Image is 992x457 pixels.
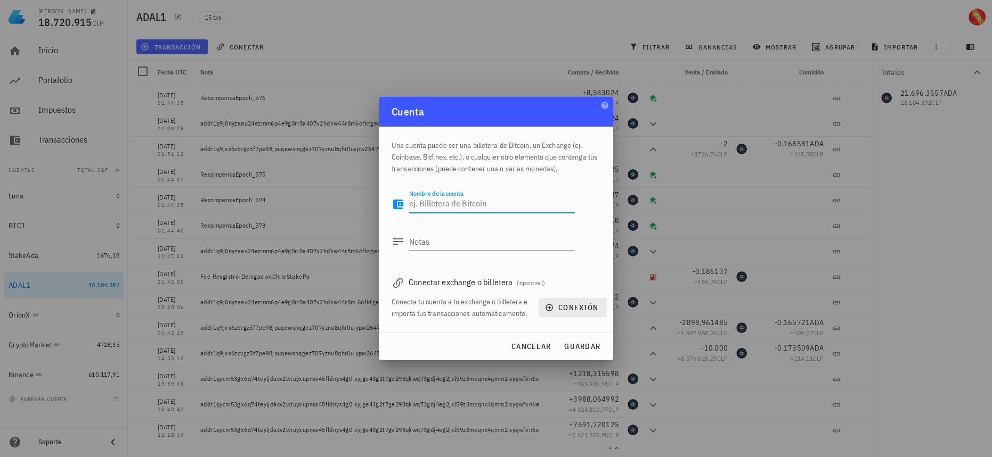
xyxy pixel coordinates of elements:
[547,303,598,312] span: conexión
[392,296,532,319] div: Conecta tu cuenta a tu exchange o billetera e importa tus transacciones automáticamente.
[409,189,464,197] label: Nombre de la cuenta
[539,298,607,317] button: conexión
[559,337,605,356] button: guardar
[392,275,600,289] div: Conectar exchange o billetera
[507,337,555,356] button: cancelar
[517,279,545,287] span: (opcional)
[379,97,613,127] div: Cuenta
[564,342,600,351] span: guardar
[511,342,551,351] span: cancelar
[392,127,600,181] div: Una cuenta puede ser una billetera de Bitcoin, un Exchange (ej. Coinbase, Bitfinex, etc.), o cual...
